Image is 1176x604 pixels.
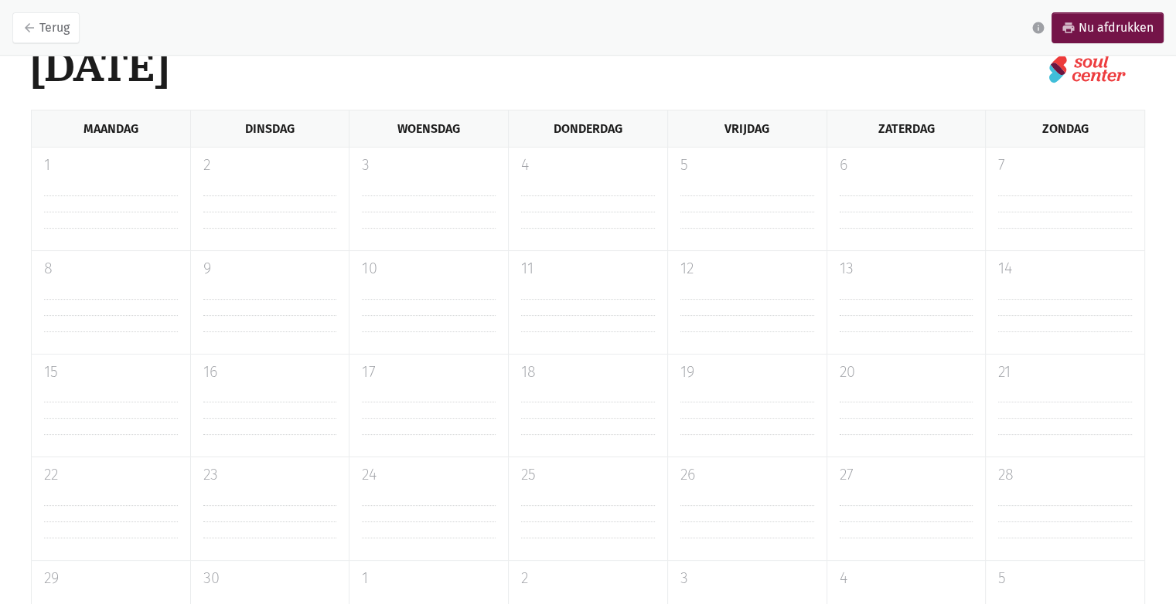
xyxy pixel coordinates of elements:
p: 4 [521,154,655,177]
p: 22 [44,463,178,487]
p: 14 [998,257,1132,280]
p: 26 [680,463,814,487]
div: Maandag [31,110,190,147]
p: 1 [44,154,178,177]
p: 11 [521,257,655,280]
p: 28 [998,463,1132,487]
p: 4 [840,567,973,590]
p: 3 [680,567,814,590]
p: 5 [998,567,1132,590]
p: 7 [998,154,1132,177]
p: 15 [44,361,178,384]
p: 13 [840,257,973,280]
p: 2 [521,567,655,590]
p: 8 [44,257,178,280]
p: 17 [362,361,496,384]
div: Zaterdag [827,110,986,147]
a: printNu afdrukken [1052,12,1164,43]
p: 12 [680,257,814,280]
p: 2 [203,154,337,177]
div: Vrijdag [667,110,827,147]
i: info [1031,21,1045,35]
p: 21 [998,361,1132,384]
p: 9 [203,257,337,280]
i: arrow_back [22,21,36,35]
p: 10 [362,257,496,280]
div: Zondag [985,110,1145,147]
h1: [DATE] [31,42,174,91]
p: 29 [44,567,178,590]
div: Dinsdag [190,110,349,147]
p: 27 [840,463,973,487]
i: print [1062,21,1075,35]
div: Donderdag [508,110,667,147]
p: 5 [680,154,814,177]
a: arrow_backTerug [12,12,80,43]
div: Woensdag [349,110,508,147]
p: 24 [362,463,496,487]
p: 16 [203,361,337,384]
p: 19 [680,361,814,384]
p: 25 [521,463,655,487]
p: 18 [521,361,655,384]
p: 6 [840,154,973,177]
p: 20 [840,361,973,384]
p: 1 [362,567,496,590]
p: 3 [362,154,496,177]
p: 23 [203,463,337,487]
p: 30 [203,567,337,590]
